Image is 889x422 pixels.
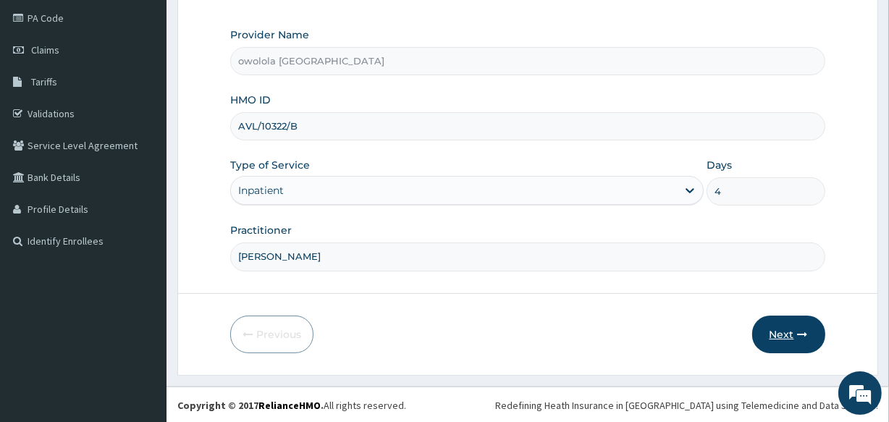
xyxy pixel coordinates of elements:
span: Tariffs [31,75,57,88]
div: Redefining Heath Insurance in [GEOGRAPHIC_DATA] using Telemedicine and Data Science! [495,398,878,413]
input: Enter Name [230,242,825,271]
strong: Copyright © 2017 . [177,399,324,412]
a: RelianceHMO [258,399,321,412]
label: Provider Name [230,28,309,42]
label: Practitioner [230,223,292,237]
textarea: Type your message and hit 'Enter' [7,274,276,325]
div: Minimize live chat window [237,7,272,42]
img: d_794563401_company_1708531726252_794563401 [27,72,59,109]
label: Type of Service [230,158,310,172]
span: We're online! [84,122,200,268]
div: Inpatient [238,183,284,198]
label: Days [707,158,732,172]
button: Next [752,316,825,353]
div: Chat with us now [75,81,243,100]
label: HMO ID [230,93,271,107]
button: Previous [230,316,313,353]
span: Claims [31,43,59,56]
input: Enter HMO ID [230,112,825,140]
